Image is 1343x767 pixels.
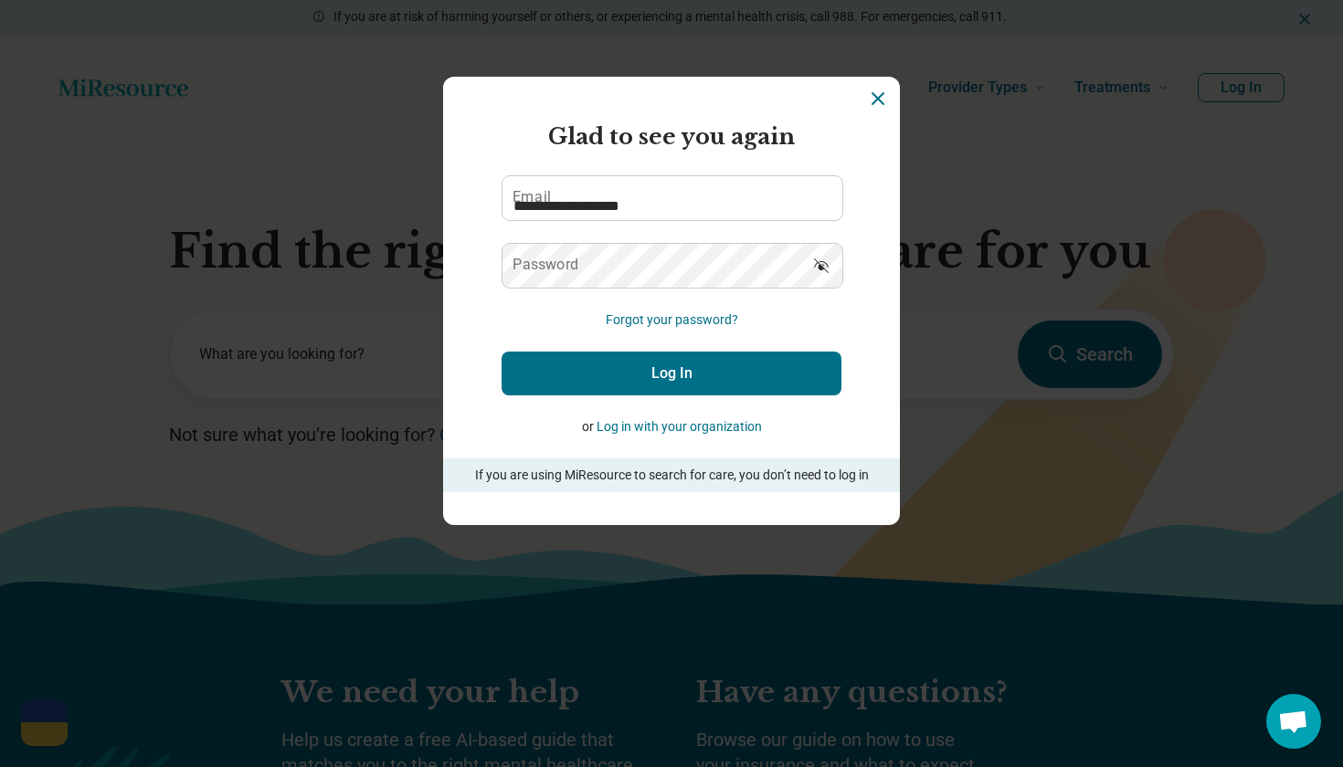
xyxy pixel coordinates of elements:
[606,310,738,330] button: Forgot your password?
[801,243,841,287] button: Show password
[502,417,841,436] p: or
[469,466,874,485] p: If you are using MiResource to search for care, you don’t need to log in
[502,121,841,153] h2: Glad to see you again
[597,417,762,436] button: Log in with your organization
[867,88,889,110] button: Dismiss
[502,352,841,395] button: Log In
[443,77,900,525] section: Login Dialog
[513,190,551,205] label: Email
[513,257,578,272] label: Password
